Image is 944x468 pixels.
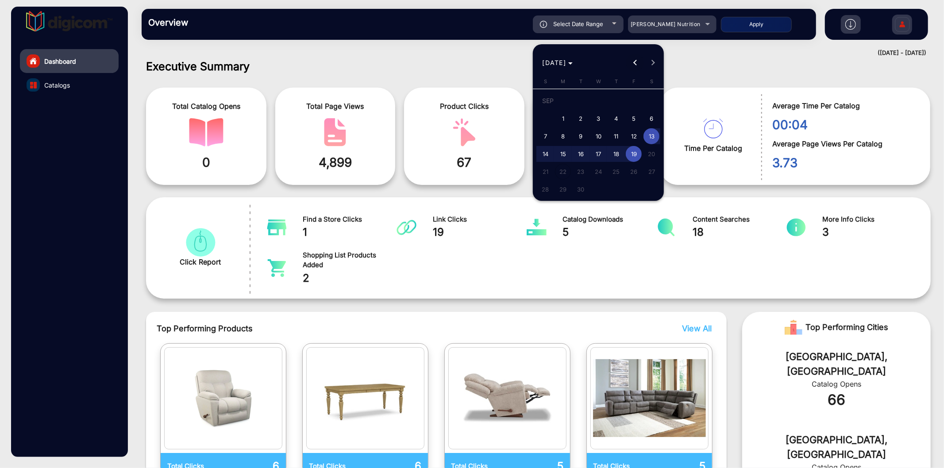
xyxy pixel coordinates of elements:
[590,110,607,127] button: September 3, 2025
[626,146,642,162] span: 19
[573,164,589,180] span: 23
[643,128,659,144] span: 13
[554,163,572,180] button: September 22, 2025
[537,146,553,162] span: 14
[643,146,659,162] span: 20
[572,163,590,180] button: September 23, 2025
[554,110,572,127] button: September 1, 2025
[590,164,606,180] span: 24
[590,145,607,163] button: September 17, 2025
[590,128,606,144] span: 10
[615,78,618,84] span: T
[555,111,571,127] span: 1
[643,127,660,145] button: September 13, 2025
[625,145,643,163] button: September 19, 2025
[608,111,624,127] span: 4
[573,111,589,127] span: 2
[643,110,660,127] button: September 6, 2025
[555,164,571,180] span: 22
[626,164,642,180] span: 26
[608,164,624,180] span: 25
[607,127,625,145] button: September 11, 2025
[536,127,554,145] button: September 7, 2025
[643,111,659,127] span: 6
[590,127,607,145] button: September 10, 2025
[643,145,660,163] button: September 20, 2025
[625,127,643,145] button: September 12, 2025
[607,163,625,180] button: September 25, 2025
[572,110,590,127] button: September 2, 2025
[650,78,653,84] span: S
[555,128,571,144] span: 8
[643,163,660,180] button: September 27, 2025
[625,163,643,180] button: September 26, 2025
[632,78,636,84] span: F
[607,145,625,163] button: September 18, 2025
[561,78,565,84] span: M
[573,128,589,144] span: 9
[590,111,606,127] span: 3
[536,180,554,198] button: September 28, 2025
[537,128,553,144] span: 7
[543,59,566,66] span: [DATE]
[536,145,554,163] button: September 14, 2025
[536,163,554,180] button: September 21, 2025
[626,111,642,127] span: 5
[554,127,572,145] button: September 8, 2025
[626,128,642,144] span: 12
[554,180,572,198] button: September 29, 2025
[608,128,624,144] span: 11
[590,163,607,180] button: September 24, 2025
[544,78,547,84] span: S
[625,110,643,127] button: September 5, 2025
[539,55,577,71] button: Choose month and year
[536,92,660,110] td: SEP
[555,146,571,162] span: 15
[573,181,589,197] span: 30
[607,110,625,127] button: September 4, 2025
[572,180,590,198] button: September 30, 2025
[596,78,601,84] span: W
[554,145,572,163] button: September 15, 2025
[573,146,589,162] span: 16
[643,164,659,180] span: 27
[555,181,571,197] span: 29
[579,78,582,84] span: T
[537,181,553,197] span: 28
[537,164,553,180] span: 21
[572,145,590,163] button: September 16, 2025
[608,146,624,162] span: 18
[590,146,606,162] span: 17
[572,127,590,145] button: September 9, 2025
[626,54,644,72] button: Previous month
